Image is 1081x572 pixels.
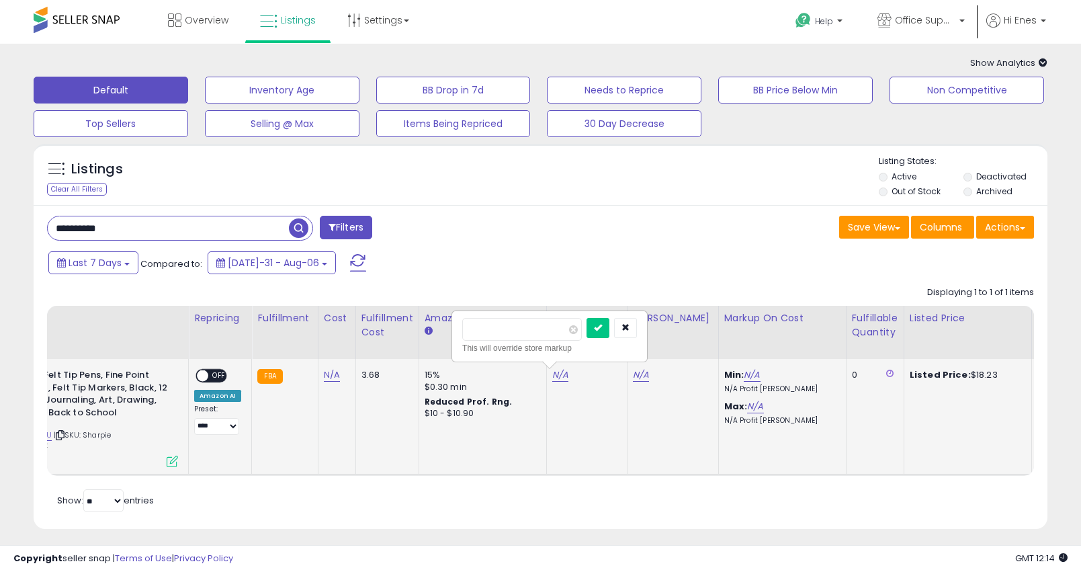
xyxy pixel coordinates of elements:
div: Clear All Filters [47,183,107,196]
button: Filters [320,216,372,239]
small: Amazon Fees. [425,325,433,337]
span: Office Suppliers [895,13,955,27]
span: Hi Enes [1004,13,1037,27]
div: seller snap | | [13,553,233,565]
a: N/A [633,368,649,382]
span: Overview [185,13,228,27]
b: Sharpie Felt Tip Pens, Fine Point (0.4mm), Felt Tip Markers, Black, 12 Count - Journaling, Art, D... [7,369,170,422]
p: N/A Profit [PERSON_NAME] [724,416,836,425]
a: Help [785,2,856,44]
a: Terms of Use [115,552,172,565]
div: $0.30 min [425,381,536,393]
button: Actions [976,216,1034,239]
div: $18.23 [910,369,1021,381]
p: N/A Profit [PERSON_NAME] [724,384,836,394]
span: OFF [208,370,230,382]
span: Show Analytics [970,56,1047,69]
div: Cost [324,311,350,325]
div: Displaying 1 to 1 of 1 items [927,286,1034,299]
b: Min: [724,368,744,381]
div: Fulfillable Quantity [852,311,898,339]
b: Reduced Prof. Rng. [425,396,513,407]
button: Needs to Reprice [547,77,701,104]
div: 3.68 [361,369,408,381]
span: 2025-08-15 12:14 GMT [1015,552,1068,565]
button: Last 7 Days [48,251,138,274]
h5: Listings [71,160,123,179]
p: Listing States: [879,155,1047,168]
label: Deactivated [976,171,1027,182]
button: 30 Day Decrease [547,110,701,137]
span: Show: entries [57,494,154,507]
label: Out of Stock [892,186,941,197]
button: BB Drop in 7d [376,77,531,104]
strong: Copyright [13,552,62,565]
label: Active [892,171,916,182]
div: This will override store markup [462,341,637,355]
a: N/A [324,368,340,382]
b: Listed Price: [910,368,971,381]
button: Items Being Repriced [376,110,531,137]
label: Archived [976,186,1012,197]
div: [PERSON_NAME] [633,311,713,325]
b: Max: [724,400,748,413]
button: Selling @ Max [205,110,359,137]
span: Last 7 Days [69,256,122,270]
div: Repricing [194,311,246,325]
div: 15% [425,369,536,381]
span: Columns [920,220,962,234]
div: Fulfillment [257,311,312,325]
div: $10 - $10.90 [425,408,536,419]
div: 0 [852,369,894,381]
div: Preset: [194,405,241,435]
a: Hi Enes [986,13,1046,44]
span: Listings [281,13,316,27]
a: N/A [747,400,763,413]
button: Save View [839,216,909,239]
a: Privacy Policy [174,552,233,565]
div: Amazon AI [194,390,241,402]
span: Compared to: [140,257,202,270]
button: Non Competitive [890,77,1044,104]
button: BB Price Below Min [718,77,873,104]
div: Amazon Fees [425,311,541,325]
small: FBA [257,369,282,384]
span: Help [815,15,833,27]
a: N/A [552,368,568,382]
button: Default [34,77,188,104]
i: Get Help [795,12,812,29]
button: [DATE]-31 - Aug-06 [208,251,336,274]
button: Inventory Age [205,77,359,104]
div: Listed Price [910,311,1026,325]
th: The percentage added to the cost of goods (COGS) that forms the calculator for Min & Max prices. [718,306,846,359]
a: N/A [744,368,760,382]
div: Markup on Cost [724,311,840,325]
button: Top Sellers [34,110,188,137]
div: Fulfillment Cost [361,311,413,339]
button: Columns [911,216,974,239]
span: [DATE]-31 - Aug-06 [228,256,319,270]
